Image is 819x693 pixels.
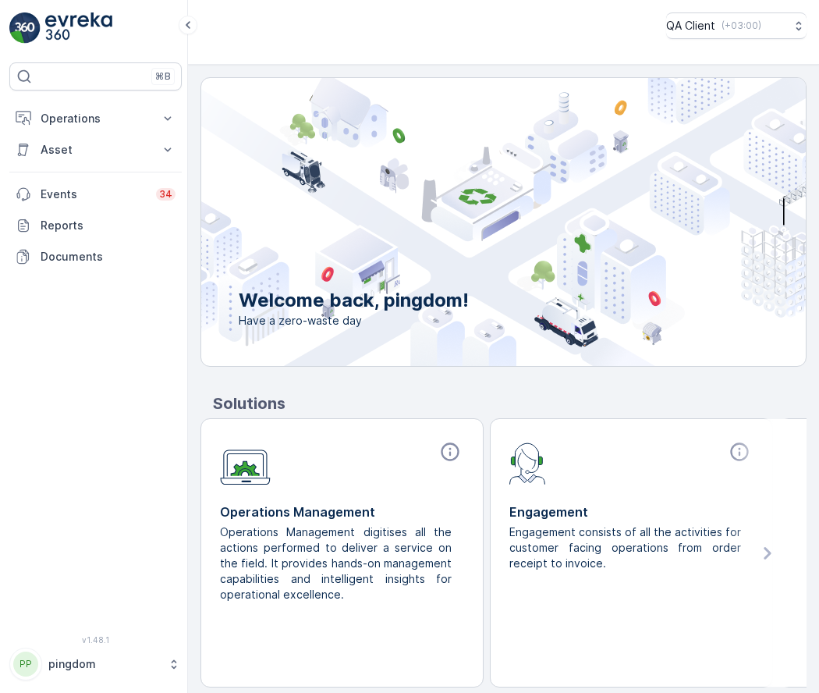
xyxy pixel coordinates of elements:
img: module-icon [509,441,546,485]
p: Reports [41,218,175,233]
a: Events34 [9,179,182,210]
span: Have a zero-waste day [239,313,469,329]
img: city illustration [131,78,806,366]
p: Operations Management digitises all the actions performed to deliver a service on the field. It p... [220,524,452,602]
p: Engagement consists of all the activities for customer facing operations from order receipt to in... [509,524,741,571]
p: Operations [41,111,151,126]
p: Events [41,187,147,202]
span: v 1.48.1 [9,635,182,645]
button: Asset [9,134,182,165]
img: module-icon [220,441,271,485]
p: Asset [41,142,151,158]
p: 34 [159,188,172,201]
a: Documents [9,241,182,272]
img: logo [9,12,41,44]
p: Operations Management [220,503,464,521]
p: ( +03:00 ) [721,20,761,32]
p: Engagement [509,503,753,521]
button: PPpingdom [9,648,182,681]
p: Documents [41,249,175,265]
div: PP [13,652,38,677]
button: QA Client(+03:00) [666,12,807,39]
img: logo_light-DOdMpM7g.png [45,12,112,44]
a: Reports [9,210,182,241]
button: Operations [9,103,182,134]
p: Welcome back, pingdom! [239,288,469,313]
p: Solutions [213,392,807,415]
p: pingdom [48,656,160,672]
p: QA Client [666,18,715,34]
p: ⌘B [155,70,171,83]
